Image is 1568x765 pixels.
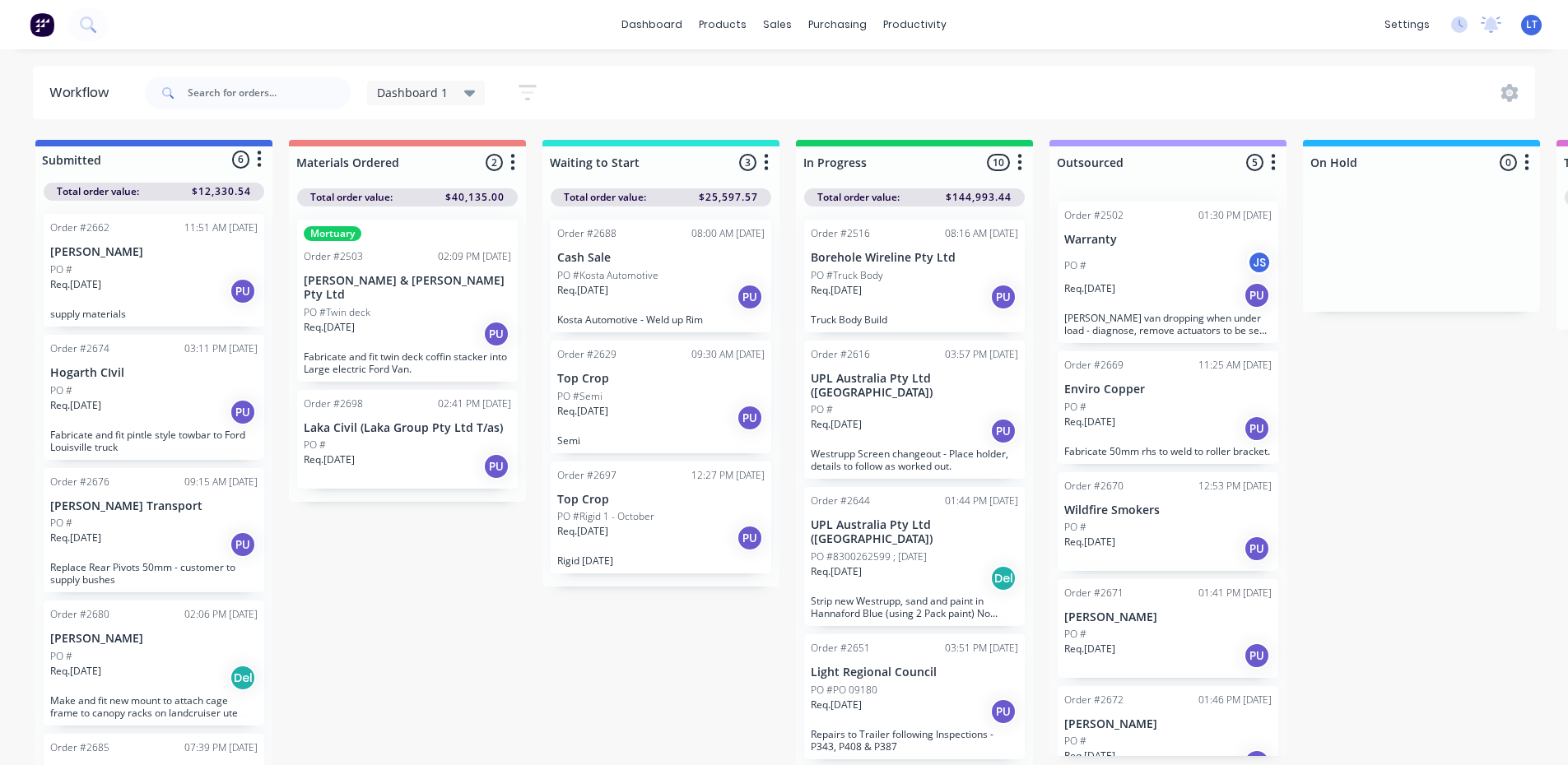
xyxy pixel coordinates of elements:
[50,341,109,356] div: Order #2674
[483,321,509,347] div: PU
[945,641,1018,656] div: 03:51 PM [DATE]
[1064,208,1124,223] div: Order #2502
[1064,503,1272,517] p: Wildfire Smokers
[50,664,101,679] p: Req. [DATE]
[1064,415,1115,429] p: Req. [DATE]
[57,184,139,199] span: Total order value:
[50,475,109,489] div: Order #2676
[1198,358,1272,373] div: 11:25 AM [DATE]
[50,383,72,398] p: PO #
[691,12,755,37] div: products
[184,341,258,356] div: 03:11 PM [DATE]
[613,12,691,37] a: dashboard
[1244,282,1270,308] div: PU
[50,220,109,235] div: Order #2662
[551,220,771,332] div: Order #268808:00 AM [DATE]Cash SalePO #Kosta AutomotiveReq.[DATE]PUKosta Automotive - Weld up Rim
[44,468,264,593] div: Order #267609:15 AM [DATE][PERSON_NAME] TransportPO #Req.[DATE]PUReplace Rear Pivots 50mm - custo...
[50,398,101,413] p: Req. [DATE]
[990,565,1017,591] div: Del
[557,283,608,298] p: Req. [DATE]
[804,220,1025,332] div: Order #251608:16 AM [DATE]Borehole Wireline Pty LtdPO #Truck BodyReq.[DATE]PUTruck Body Build
[50,516,72,531] p: PO #
[804,341,1025,480] div: Order #261603:57 PM [DATE]UPL Australia Pty Ltd ([GEOGRAPHIC_DATA])PO #Req.[DATE]PUWestrupp Scree...
[50,499,258,513] p: [PERSON_NAME] Transport
[230,665,256,691] div: Del
[438,249,511,264] div: 02:09 PM [DATE]
[557,226,616,241] div: Order #2688
[811,595,1018,619] p: Strip new Westrupp, sand and paint in Hannaford Blue (using 2 Pack paint) No allowance made to re...
[800,12,875,37] div: purchasing
[184,475,258,489] div: 09:15 AM [DATE]
[691,468,765,483] div: 12:27 PM [DATE]
[30,12,54,37] img: Factory
[811,728,1018,753] p: Repairs to Trailer following Inspections - P343, P408 & P387
[1058,579,1278,678] div: Order #267101:41 PM [DATE][PERSON_NAME]PO #Req.[DATE]PU
[557,372,765,386] p: Top Crop
[990,284,1017,310] div: PU
[297,390,518,489] div: Order #269802:41 PM [DATE]Laka Civil (Laka Group Pty Ltd T/as)PO #Req.[DATE]PU
[551,341,771,453] div: Order #262909:30 AM [DATE]Top CropPO #SemiReq.[DATE]PUSemi
[557,509,654,524] p: PO #Rigid 1 - October
[755,12,800,37] div: sales
[811,518,1018,546] p: UPL Australia Pty Ltd ([GEOGRAPHIC_DATA])
[811,372,1018,400] p: UPL Australia Pty Ltd ([GEOGRAPHIC_DATA])
[1064,535,1115,549] p: Req. [DATE]
[945,226,1018,241] div: 08:16 AM [DATE]
[1064,627,1086,642] p: PO #
[811,665,1018,679] p: Light Regional Council
[1064,400,1086,415] p: PO #
[1058,472,1278,571] div: Order #267012:53 PM [DATE]Wildfire SmokersPO #Req.[DATE]PU
[1376,12,1438,37] div: settings
[44,600,264,726] div: Order #268002:06 PM [DATE][PERSON_NAME]PO #Req.[DATE]DelMake and fit new mount to attach cage fra...
[1198,586,1272,600] div: 01:41 PM [DATE]
[817,190,900,205] span: Total order value:
[557,434,765,447] p: Semi
[184,740,258,755] div: 07:39 PM [DATE]
[304,396,363,411] div: Order #2698
[945,347,1018,362] div: 03:57 PM [DATE]
[737,284,763,310] div: PU
[551,461,771,574] div: Order #269712:27 PM [DATE]Top CropPO #Rigid 1 - OctoberReq.[DATE]PURigid [DATE]
[811,251,1018,265] p: Borehole Wireline Pty Ltd
[230,531,256,558] div: PU
[811,683,877,698] p: PO #PO 09180
[50,429,258,453] p: Fabricate and fit pintle style towbar to Ford Louisville truck
[44,335,264,460] div: Order #267403:11 PM [DATE]Hogarth CIvilPO #Req.[DATE]PUFabricate and fit pintle style towbar to F...
[1198,693,1272,707] div: 01:46 PM [DATE]
[811,549,927,564] p: PO #8300262599 ; [DATE]
[50,607,109,622] div: Order #2680
[1064,445,1272,457] p: Fabricate 50mm rhs to weld to roller bracket.
[1064,749,1115,763] p: Req. [DATE]
[557,268,658,283] p: PO #Kosta Automotive
[564,190,646,205] span: Total order value:
[304,274,511,302] p: [PERSON_NAME] & [PERSON_NAME] Pty Ltd
[804,487,1025,626] div: Order #264401:44 PM [DATE]UPL Australia Pty Ltd ([GEOGRAPHIC_DATA])PO #8300262599 ; [DATE]Req.[DA...
[990,418,1017,444] div: PU
[438,396,511,411] div: 02:41 PM [DATE]
[557,404,608,419] p: Req. [DATE]
[557,493,765,507] p: Top Crop
[304,438,326,452] p: PO #
[1247,250,1272,275] div: JS
[188,76,351,109] input: Search for orders...
[50,694,258,719] p: Make and fit new mount to attach cage frame to canopy racks on landcruiser ute
[230,399,256,425] div: PU
[50,366,258,380] p: Hogarth CIvil
[811,698,862,712] p: Req. [DATE]
[1058,351,1278,464] div: Order #266911:25 AM [DATE]Enviro CopperPO #Req.[DATE]PUFabricate 50mm rhs to weld to roller bracket.
[557,389,603,404] p: PO #Semi
[699,190,758,205] span: $25,597.57
[691,347,765,362] div: 09:30 AM [DATE]
[50,245,258,259] p: [PERSON_NAME]
[737,405,763,431] div: PU
[1064,233,1272,247] p: Warranty
[304,249,363,264] div: Order #2503
[304,226,361,241] div: Mortuary
[811,226,870,241] div: Order #2516
[557,468,616,483] div: Order #2697
[1064,693,1124,707] div: Order #2672
[946,190,1012,205] span: $144,993.44
[184,607,258,622] div: 02:06 PM [DATE]
[945,494,1018,508] div: 01:44 PM [DATE]
[377,84,448,101] span: Dashboard 1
